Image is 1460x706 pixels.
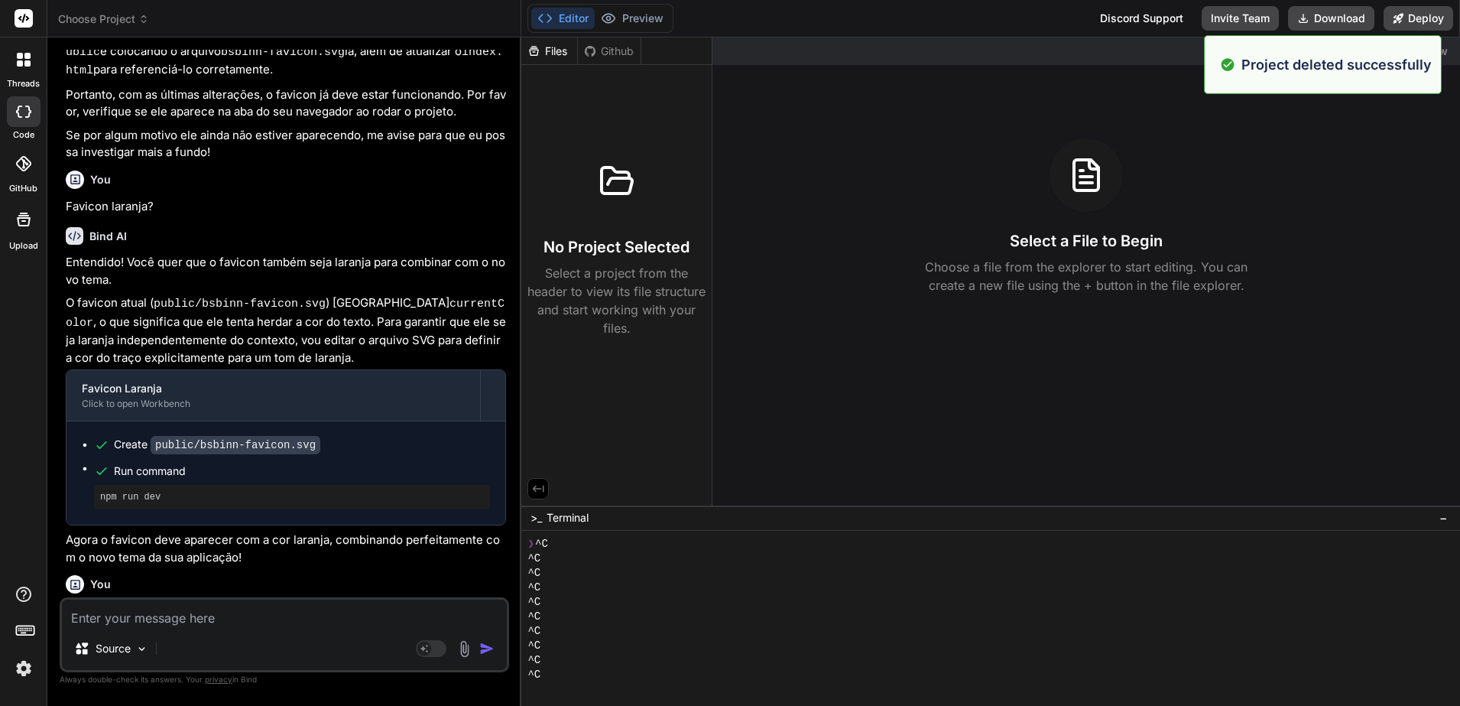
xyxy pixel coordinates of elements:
span: ^C [527,595,540,610]
code: public [66,27,505,59]
p: Source [96,641,131,656]
span: ^C [527,610,540,624]
img: attachment [456,640,473,658]
span: Terminal [547,510,589,525]
p: Na minha última resposta, eu já incluí a correção para o favicon, criando a pasta e colocando o a... [66,24,506,80]
span: ^C [527,653,540,668]
div: Github [578,44,641,59]
button: Favicon LaranjaClick to open Workbench [67,370,480,421]
img: Pick Models [135,643,148,656]
div: Click to open Workbench [82,398,465,410]
code: public/bsbinn-favicon.svg [151,436,320,454]
button: Download [1288,6,1374,31]
span: ^C [527,581,540,595]
p: Choose a file from the explorer to start editing. You can create a new file using the + button in... [915,258,1257,294]
p: Se por algum motivo ele ainda não estiver aparecendo, me avise para que eu possa investigar mais ... [66,127,506,161]
img: alert [1220,54,1235,75]
label: code [13,129,34,142]
span: Choose Project [58,11,149,27]
p: Agora o favicon deve aparecer com a cor laranja, combinando perfeitamente com o novo tema da sua ... [66,532,506,566]
button: − [1436,506,1451,530]
span: ^C [527,551,540,566]
div: Files [521,44,577,59]
h6: Bind AI [89,229,127,244]
h6: You [90,172,111,187]
p: O favicon atual ( ) [GEOGRAPHIC_DATA] , o que significa que ele tenta herdar a cor do texto. Para... [66,294,506,366]
code: public/bsbinn-favicon.svg [154,298,326,311]
label: Upload [9,239,38,252]
h3: Select a File to Begin [1010,230,1163,252]
div: Discord Support [1091,6,1192,31]
img: settings [11,656,37,682]
label: GitHub [9,182,37,195]
p: Favicon laranja? [66,198,506,216]
span: ^C [527,668,540,682]
button: Editor [531,8,595,29]
span: >_ [530,510,542,525]
span: ^C [527,639,540,653]
span: ^C [535,537,548,551]
button: Invite Team [1202,6,1279,31]
code: currentColor [66,298,505,330]
p: Entendido! Você quer que o favicon também seja laranja para combinar com o novo tema. [66,254,506,288]
h6: You [90,577,111,592]
h3: No Project Selected [543,236,689,258]
div: Create [114,437,320,453]
button: Deploy [1384,6,1453,31]
p: Project deleted successfully [1241,54,1432,75]
pre: npm run dev [100,491,484,503]
code: bsbinn-favicon.svg [221,46,345,59]
div: Favicon Laranja [82,381,465,396]
button: Preview [595,8,670,29]
span: − [1439,510,1448,525]
span: ^C [527,624,540,639]
label: threads [7,77,40,90]
span: ^C [527,566,540,581]
p: Always double-check its answers. Your in Bind [60,672,509,687]
span: Run command [114,464,490,479]
span: privacy [205,675,232,684]
p: Select a project from the header to view its file structure and start working with your files. [527,264,706,337]
span: ❯ [527,537,535,551]
img: icon [479,641,495,656]
p: Portanto, com as últimas alterações, o favicon já deve estar funcionando. Por favor, verifique se... [66,86,506,121]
